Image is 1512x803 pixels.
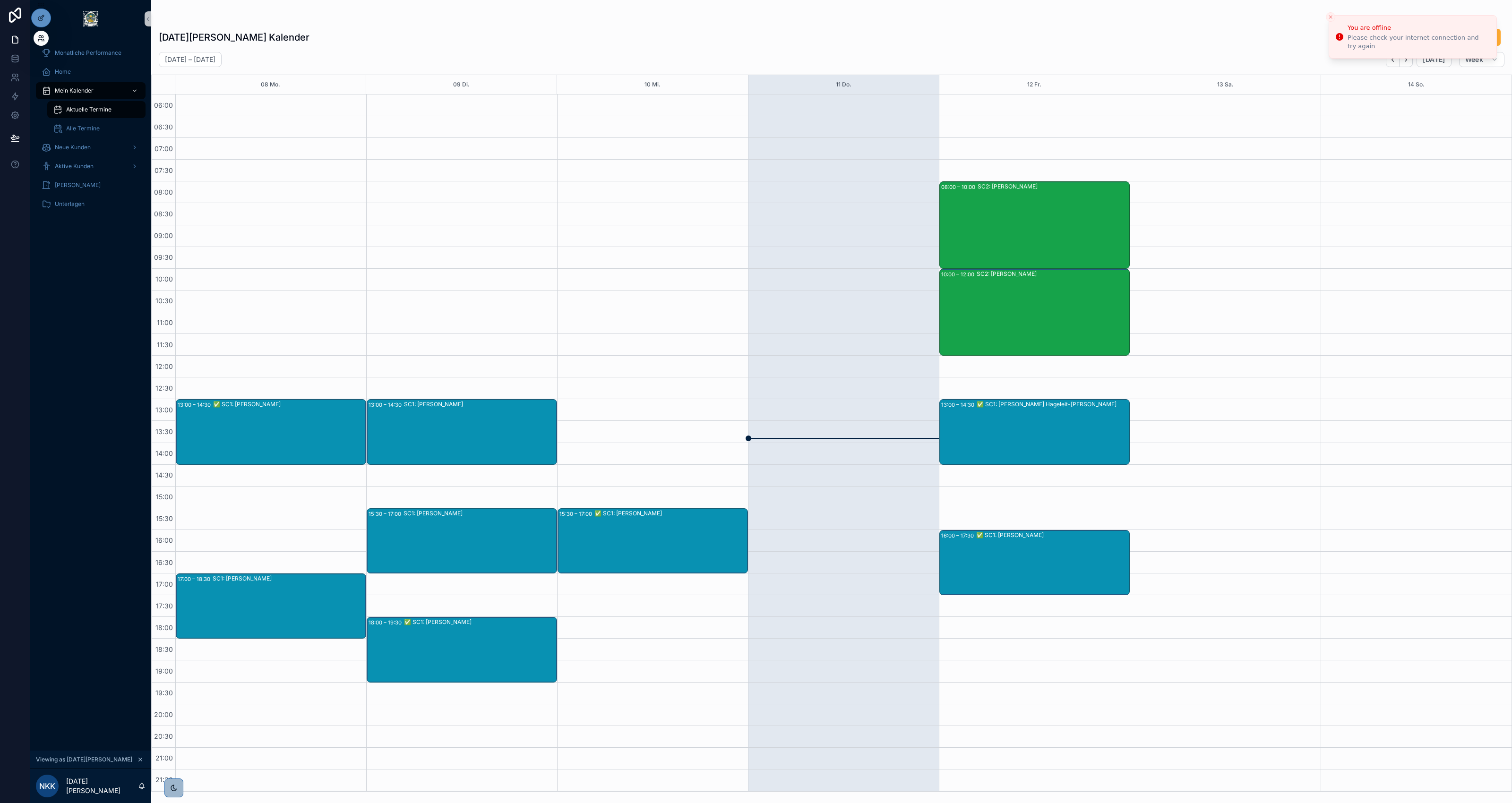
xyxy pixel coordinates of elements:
div: 18:00 – 19:30✅ SC1: [PERSON_NAME] [367,617,557,682]
a: Monatliche Performance [36,44,146,61]
div: 15:30 – 17:00 [369,509,404,519]
button: 10 Mi. [644,75,661,94]
span: [DATE] [1423,55,1445,64]
div: 10:00 – 12:00SC2: [PERSON_NAME] [940,269,1129,355]
div: 13:00 – 14:30 [369,400,404,410]
span: Viewing as [DATE][PERSON_NAME] [36,756,132,763]
div: 17:00 – 18:30SC1: [PERSON_NAME] [176,574,366,638]
span: Aktuelle Termine [66,106,112,113]
span: 19:00 [153,667,175,675]
div: ✅ SC1: [PERSON_NAME] [213,401,365,408]
span: 20:30 [152,732,175,740]
div: 15:30 – 17:00✅ SC1: [PERSON_NAME] [558,509,747,573]
div: You are offline [1348,23,1489,33]
span: Monatliche Performance [55,49,121,57]
div: ✅ SC1: [PERSON_NAME] [594,510,747,517]
span: 15:30 [154,514,175,522]
img: App logo [83,11,98,26]
button: 08 Mo. [261,75,280,94]
span: 09:30 [152,253,175,261]
div: Please check your internet connection and try again [1348,34,1489,51]
div: scrollable content [30,38,151,225]
span: 09:00 [152,231,175,239]
div: SC2: [PERSON_NAME] [977,270,1129,278]
button: 11 Do. [836,75,851,94]
button: 13 Sa. [1217,75,1234,94]
button: 12 Fr. [1027,75,1041,94]
span: NKK [39,780,55,792]
span: Aktive Kunden [55,162,94,170]
span: 08:30 [152,210,175,218]
span: 16:30 [153,558,175,566]
span: 16:00 [153,536,175,544]
span: 14:00 [153,449,175,457]
a: Home [36,63,146,80]
div: 15:30 – 17:00SC1: [PERSON_NAME] [367,509,557,573]
h2: [DATE] – [DATE] [165,55,215,64]
span: 15:00 [154,493,175,501]
div: 13:00 – 14:30✅ SC1: [PERSON_NAME] Hageleit-[PERSON_NAME] [940,400,1129,464]
span: 13:00 [153,406,175,414]
span: 21:00 [153,754,175,762]
button: [DATE] [1417,52,1451,67]
span: 18:30 [153,645,175,653]
span: Home [55,68,71,76]
a: Mein Kalender [36,82,146,99]
span: 13:30 [153,427,175,436]
a: Alle Termine [47,120,146,137]
span: 08:00 [152,188,175,196]
span: 14:30 [153,471,175,479]
span: 10:30 [153,297,175,305]
span: 19:30 [153,689,175,697]
button: Back [1386,52,1400,67]
a: Aktuelle Termine [47,101,146,118]
button: Week [1459,52,1504,67]
span: 06:30 [152,123,175,131]
div: 18:00 – 19:30 [369,618,404,627]
p: [DATE][PERSON_NAME] [66,777,138,795]
span: Neue Kunden [55,144,91,151]
span: Unterlagen [55,200,85,208]
span: 07:30 [152,166,175,174]
div: 13:00 – 14:30 [941,400,977,410]
span: 12:00 [153,362,175,370]
span: Alle Termine [66,125,100,132]
div: 08:00 – 10:00 [941,182,978,192]
span: 10:00 [153,275,175,283]
div: SC2: [PERSON_NAME] [978,183,1129,190]
h1: [DATE][PERSON_NAME] Kalender [159,31,309,44]
div: 13:00 – 14:30 [178,400,213,410]
span: 18:00 [153,624,175,632]
button: Close toast [1326,12,1335,22]
div: 16:00 – 17:30✅ SC1: [PERSON_NAME] [940,530,1129,595]
span: Week [1465,55,1483,64]
span: 06:00 [152,101,175,109]
span: 11:00 [155,318,175,326]
button: 09 Di. [453,75,470,94]
a: Aktive Kunden [36,158,146,175]
div: 10:00 – 12:00 [941,270,977,279]
a: Neue Kunden [36,139,146,156]
div: ✅ SC1: [PERSON_NAME] [404,618,556,626]
div: SC1: [PERSON_NAME] [404,401,556,408]
span: [PERSON_NAME] [55,181,101,189]
button: 14 So. [1408,75,1425,94]
span: 20:00 [152,710,175,718]
div: ✅ SC1: [PERSON_NAME] [976,531,1129,539]
button: Next [1400,52,1413,67]
div: SC1: [PERSON_NAME] [404,510,556,517]
div: SC1: [PERSON_NAME] [213,575,365,582]
div: 15:30 – 17:00 [559,509,594,519]
span: 11:30 [155,341,175,349]
div: 08:00 – 10:00SC2: [PERSON_NAME] [940,182,1129,268]
span: 12:30 [153,384,175,392]
a: [PERSON_NAME] [36,177,146,194]
span: 07:00 [152,145,175,153]
span: 17:00 [154,580,175,588]
div: 17:00 – 18:30 [178,574,213,584]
